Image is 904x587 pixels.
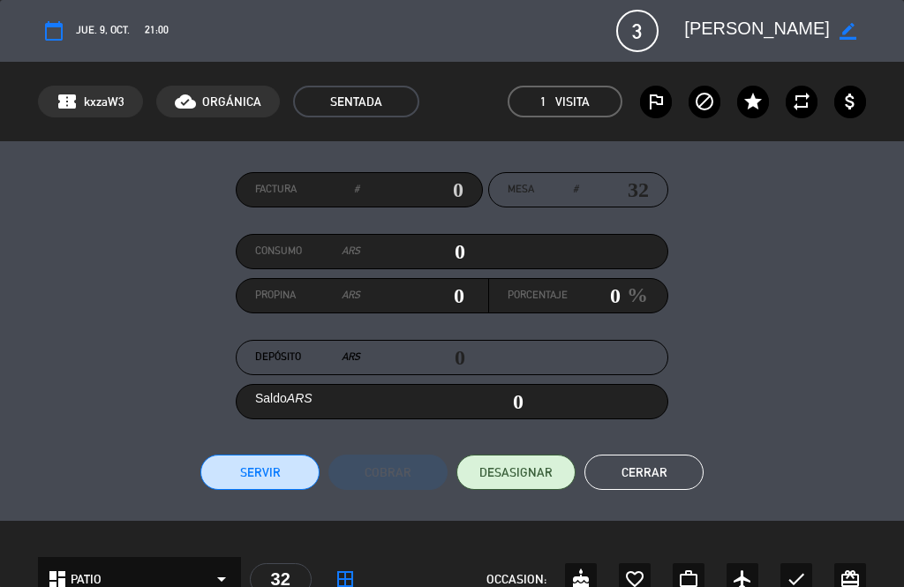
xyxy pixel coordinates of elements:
span: 3 [616,10,659,52]
i: star [742,91,764,112]
em: # [354,181,359,199]
span: SENTADA [293,86,419,117]
i: cloud_done [175,91,196,112]
button: calendar_today [38,15,70,47]
span: kxzaW3 [84,92,124,112]
input: 0 [568,282,621,309]
input: 0 [360,282,465,309]
label: Propina [255,287,360,305]
button: DESASIGNAR [456,455,576,490]
span: jue. 9, oct. [76,22,130,40]
button: Cobrar [328,455,448,490]
em: ARS [342,243,360,260]
span: Mesa [508,181,534,199]
span: DESASIGNAR [479,463,553,482]
label: Factura [255,181,359,199]
span: 21:00 [145,22,169,40]
label: Porcentaje [508,287,568,305]
label: Saldo [255,388,313,409]
i: repeat [791,91,812,112]
input: 0 [359,177,463,203]
input: number [578,177,649,203]
i: outlined_flag [645,91,667,112]
em: ARS [342,349,360,366]
i: block [694,91,715,112]
button: Servir [200,455,320,490]
i: attach_money [840,91,861,112]
em: # [573,181,578,199]
span: confirmation_number [56,91,78,112]
span: ORGÁNICA [202,92,261,112]
i: border_color [840,23,856,40]
em: ARS [287,391,313,405]
label: Consumo [255,243,360,260]
em: ARS [342,287,360,305]
em: % [621,278,648,312]
input: 0 [360,238,465,265]
em: Visita [555,92,590,112]
i: calendar_today [43,20,64,41]
button: Cerrar [584,455,704,490]
span: 1 [540,92,546,112]
label: Depósito [255,349,360,366]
